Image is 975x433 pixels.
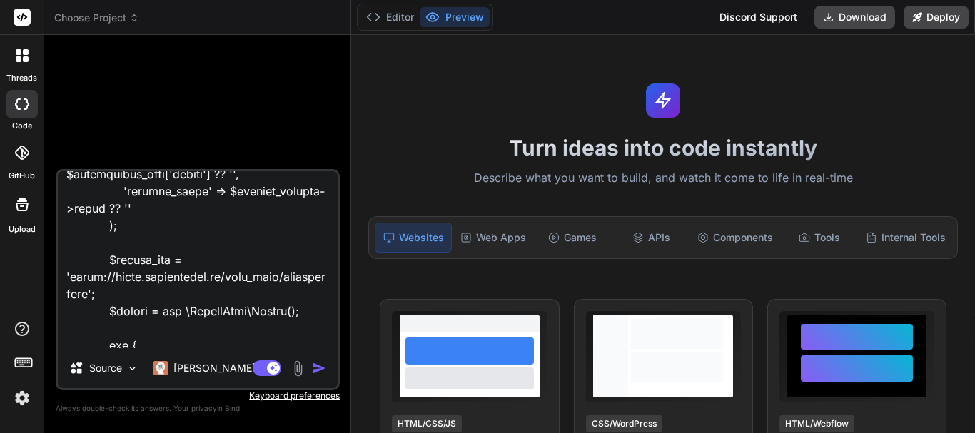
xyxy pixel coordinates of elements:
label: GitHub [9,170,35,182]
span: Choose Project [54,11,139,25]
label: threads [6,72,37,84]
button: Deploy [904,6,969,29]
textarea: Loremi d sitamet_consectetur_adip() elitsedd eiu temp incididu utl_etdoloremag($aliquae="", $admi... [58,171,338,348]
div: CSS/WordPress [586,415,662,432]
p: Source [89,361,122,375]
button: Download [814,6,895,29]
p: [PERSON_NAME] 4 S.. [173,361,280,375]
img: Pick Models [126,362,138,375]
img: Claude 4 Sonnet [153,361,168,375]
div: HTML/Webflow [779,415,854,432]
button: Editor [360,7,420,27]
div: Components [692,223,779,253]
img: icon [312,361,326,375]
p: Always double-check its answers. Your in Bind [56,402,340,415]
div: Tools [782,223,857,253]
div: Games [535,223,610,253]
label: code [12,120,32,132]
div: Web Apps [455,223,532,253]
div: APIs [613,223,689,253]
p: Describe what you want to build, and watch it come to life in real-time [360,169,966,188]
span: privacy [191,404,217,412]
div: Discord Support [711,6,806,29]
div: HTML/CSS/JS [392,415,462,432]
button: Preview [420,7,490,27]
p: Keyboard preferences [56,390,340,402]
img: settings [10,386,34,410]
label: Upload [9,223,36,235]
div: Websites [375,223,452,253]
h1: Turn ideas into code instantly [360,135,966,161]
img: attachment [290,360,306,377]
div: Internal Tools [860,223,951,253]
